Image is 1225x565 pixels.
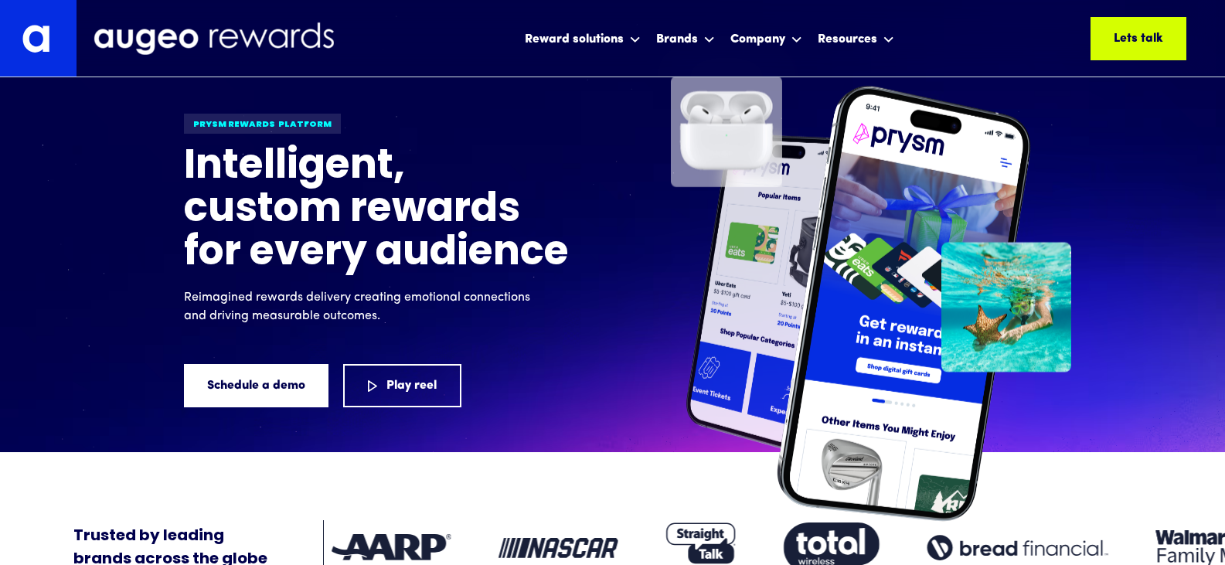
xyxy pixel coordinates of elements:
h1: Intelligent, custom rewards for every audience [184,146,570,276]
div: Reward solutions [521,18,645,59]
div: Brands [656,30,698,49]
div: Brands [652,18,719,59]
a: Play reel [343,364,461,407]
a: Lets talk [1091,17,1186,60]
p: Reimagined rewards delivery creating emotional connections and driving measurable outcomes. [184,288,539,325]
div: Resources [814,18,898,59]
div: Resources [818,30,877,49]
div: Company [730,30,785,49]
div: Prysm Rewards platform [184,114,341,134]
div: Company [726,18,806,59]
div: Reward solutions [525,30,624,49]
a: Schedule a demo [184,364,328,407]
